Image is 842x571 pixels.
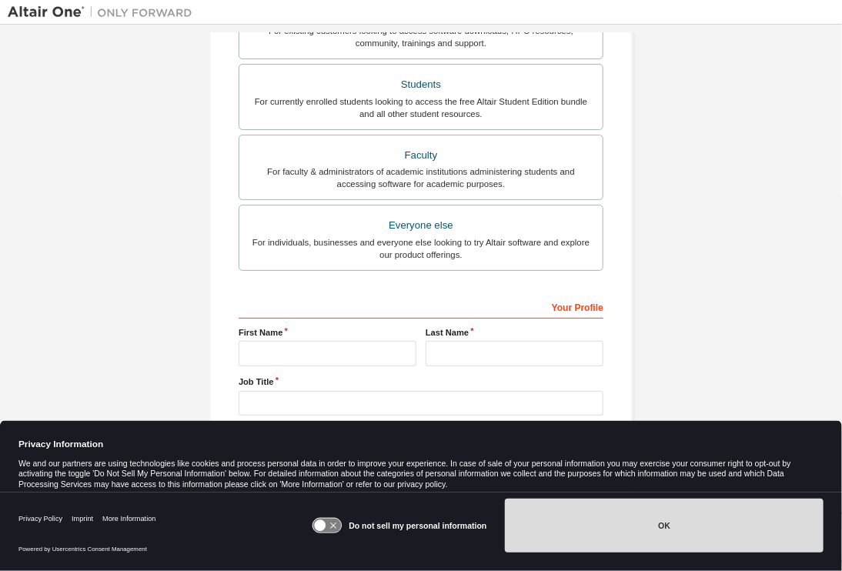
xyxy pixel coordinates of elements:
[239,294,603,319] div: Your Profile
[249,25,593,49] div: For existing customers looking to access software downloads, HPC resources, community, trainings ...
[8,5,200,20] img: Altair One
[249,145,593,166] div: Faculty
[249,74,593,95] div: Students
[249,236,593,261] div: For individuals, businesses and everyone else looking to try Altair software and explore our prod...
[249,95,593,120] div: For currently enrolled students looking to access the free Altair Student Edition bundle and all ...
[239,326,416,339] label: First Name
[249,215,593,236] div: Everyone else
[249,165,593,190] div: For faculty & administrators of academic institutions administering students and accessing softwa...
[426,326,603,339] label: Last Name
[239,376,603,388] label: Job Title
